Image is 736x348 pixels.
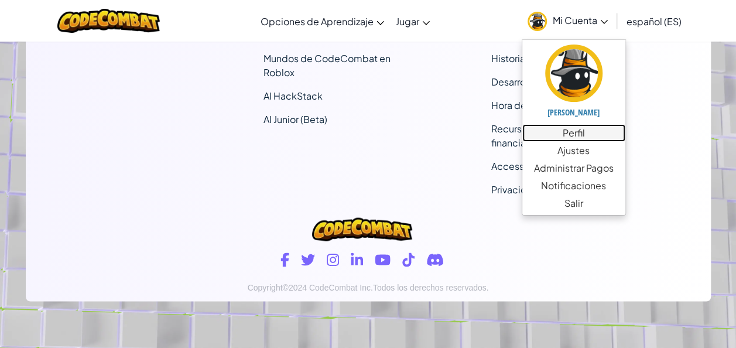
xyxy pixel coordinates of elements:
img: CodeCombat logo [57,9,160,33]
img: avatar [528,12,547,31]
span: Notificaciones [541,179,606,193]
a: Administrar Pagos [522,159,625,177]
a: [PERSON_NAME] [522,43,625,124]
a: español (ES) [621,5,687,37]
span: Opciones de Aprendizaje [261,15,374,28]
a: Mundos de CodeCombat en Roblox [263,52,391,78]
a: Recursos de subvenciones y financiamiento [491,122,617,148]
a: Privacidad [491,183,539,195]
a: Salir [522,195,625,212]
a: Mi Cuenta [522,2,614,39]
span: español (ES) [627,15,682,28]
a: Notificaciones [522,177,625,195]
span: Jugar [396,15,419,28]
a: Perfil [522,124,625,142]
span: Todos los derechos reservados. [373,282,489,292]
h5: [PERSON_NAME] [534,108,614,117]
img: avatar [545,45,603,102]
img: CodeCombat logo [312,217,412,241]
a: Accessibility (ACR/VPAT) [491,159,601,172]
span: Mi Cuenta [553,14,608,26]
a: Ajustes [522,142,625,159]
span: ©2024 CodeCombat Inc. [282,282,372,292]
a: AI HackStack [263,89,323,101]
a: Desarrollo profesional [491,75,588,87]
a: Historias de éxito [491,52,568,64]
span: Copyright [248,282,283,292]
a: Opciones de Aprendizaje [255,5,390,37]
a: Jugar [390,5,436,37]
a: AI Junior (Beta) [263,112,327,125]
a: Hora de Código [491,98,563,111]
